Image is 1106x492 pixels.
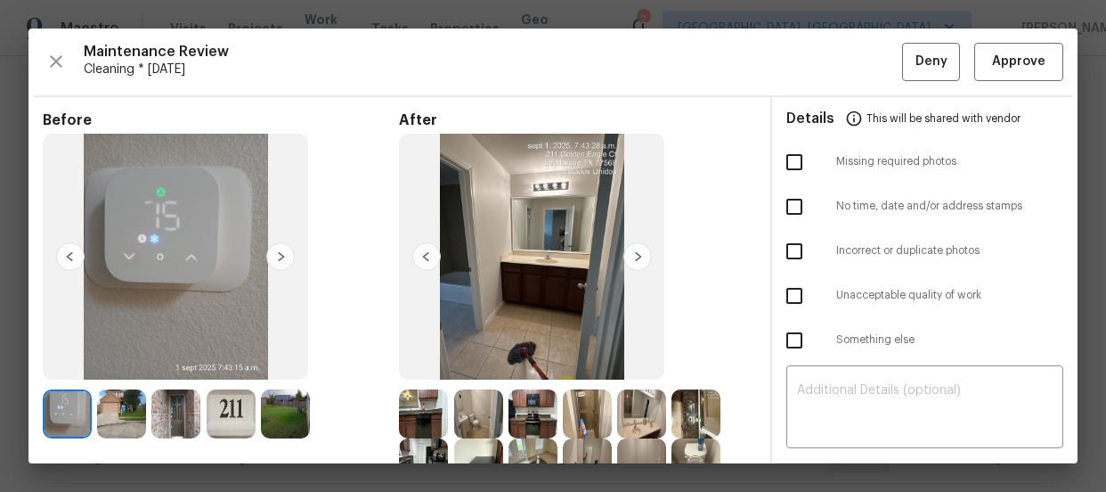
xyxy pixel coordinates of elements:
[412,242,441,271] img: left-chevron-button-url
[266,242,295,271] img: right-chevron-button-url
[772,274,1078,318] div: Unacceptable quality of work
[772,318,1078,363] div: Something else
[84,61,902,78] span: Cleaning * [DATE]
[866,97,1021,140] span: This will be shared with vendor
[84,43,902,61] span: Maintenance Review
[623,242,652,271] img: right-chevron-button-url
[772,229,1078,274] div: Incorrect or duplicate photos
[399,111,755,129] span: After
[786,97,834,140] span: Details
[836,332,1063,348] span: Something else
[836,199,1063,214] span: No time, date and/or address stamps
[836,243,1063,258] span: Incorrect or duplicate photos
[56,242,85,271] img: left-chevron-button-url
[772,184,1078,229] div: No time, date and/or address stamps
[836,288,1063,303] span: Unacceptable quality of work
[43,111,399,129] span: Before
[992,51,1045,73] span: Approve
[902,43,960,81] button: Deny
[836,154,1063,169] span: Missing required photos
[915,51,947,73] span: Deny
[772,140,1078,184] div: Missing required photos
[974,43,1063,81] button: Approve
